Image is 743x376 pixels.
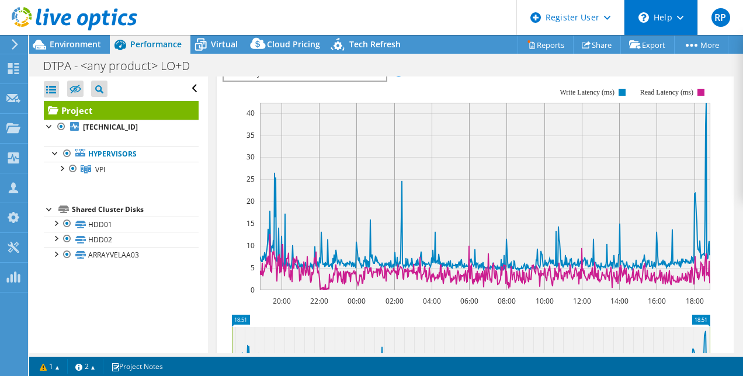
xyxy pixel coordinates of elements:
text: 12:00 [572,296,591,306]
text: 18:00 [685,296,703,306]
text: 40 [246,108,255,118]
text: 04:00 [422,296,440,306]
a: [TECHNICAL_ID] [44,120,199,135]
a: HDD01 [44,217,199,232]
text: 14:00 [610,296,628,306]
span: VPI [95,165,105,175]
text: 5 [251,263,255,273]
a: Reports [518,36,574,54]
text: 16:00 [647,296,665,306]
text: 06:00 [460,296,478,306]
text: 08:00 [497,296,515,306]
text: 25 [246,174,255,184]
a: Project [44,101,199,120]
text: 30 [246,152,255,162]
b: [TECHNICAL_ID] [83,122,138,132]
a: 1 [32,359,68,374]
h1: DTPA - <any product> LO+D [38,60,208,72]
a: Share [573,36,621,54]
text: 02:00 [385,296,403,306]
text: 00:00 [347,296,365,306]
span: Virtual [211,39,238,50]
text: 22:00 [310,296,328,306]
text: 15 [246,218,255,228]
text: 10:00 [535,296,553,306]
text: Read Latency (ms) [640,88,693,96]
svg: \n [638,12,649,23]
span: Environment [50,39,101,50]
a: Export [620,36,675,54]
span: Tech Refresh [349,39,401,50]
text: Write Latency (ms) [560,88,614,96]
span: Performance [130,39,182,50]
text: 10 [246,241,255,250]
div: Shared Cluster Disks [72,203,199,217]
a: Project Notes [103,359,171,374]
a: VPI [44,162,199,177]
a: ARRAYVELAA03 [44,248,199,263]
a: 2 [67,359,103,374]
text: 0 [251,285,255,295]
a: More [674,36,728,54]
text: 20 [246,196,255,206]
span: Cloud Pricing [267,39,320,50]
text: 20:00 [272,296,290,306]
a: Hypervisors [44,147,199,162]
span: RP [711,8,730,27]
text: 35 [246,130,255,140]
a: HDD02 [44,232,199,247]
